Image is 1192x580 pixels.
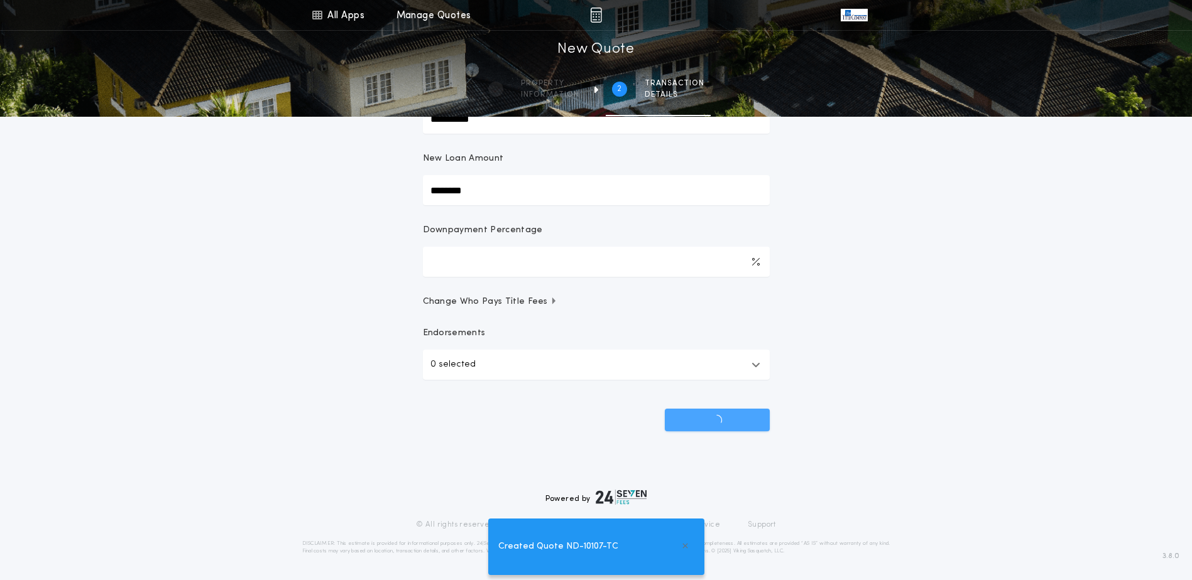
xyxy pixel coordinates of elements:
span: Created Quote ND-10107-TC [498,540,618,554]
div: Powered by [545,490,647,505]
p: New Loan Amount [423,153,504,165]
button: 0 selected [423,350,770,380]
input: Sale Price [423,104,770,134]
p: Endorsements [423,327,770,340]
span: Property [521,78,579,89]
input: Downpayment Percentage [423,247,770,277]
button: Change Who Pays Title Fees [423,296,770,308]
span: Transaction [645,78,704,89]
input: New Loan Amount [423,175,770,205]
span: details [645,90,704,100]
span: information [521,90,579,100]
img: vs-icon [841,9,867,21]
p: 0 selected [430,357,476,372]
img: img [590,8,602,23]
img: logo [596,490,647,505]
h2: 2 [617,84,621,94]
p: Downpayment Percentage [423,224,543,237]
span: Change Who Pays Title Fees [423,296,558,308]
h1: New Quote [557,40,634,60]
